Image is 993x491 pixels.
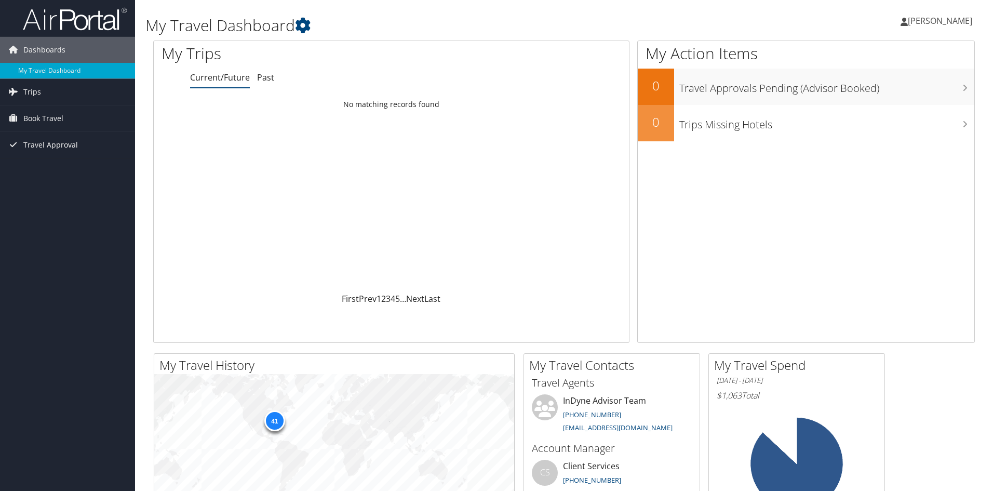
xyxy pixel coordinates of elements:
a: [PHONE_NUMBER] [563,475,621,485]
h1: My Trips [162,43,423,64]
div: CS [532,460,558,486]
span: Trips [23,79,41,105]
a: 2 [381,293,386,304]
span: Travel Approval [23,132,78,158]
a: 5 [395,293,400,304]
a: 3 [386,293,391,304]
img: airportal-logo.png [23,7,127,31]
a: Past [257,72,274,83]
span: [PERSON_NAME] [908,15,972,26]
h1: My Action Items [638,43,974,64]
h6: Total [717,390,877,401]
div: 41 [264,410,285,431]
a: 0Trips Missing Hotels [638,105,974,141]
h2: 0 [638,113,674,131]
a: [PERSON_NAME] [901,5,983,36]
a: 0Travel Approvals Pending (Advisor Booked) [638,69,974,105]
span: Dashboards [23,37,65,63]
span: Book Travel [23,105,63,131]
h6: [DATE] - [DATE] [717,376,877,386]
a: 1 [377,293,381,304]
h1: My Travel Dashboard [145,15,704,36]
h2: My Travel Spend [714,356,884,374]
span: … [400,293,406,304]
h3: Trips Missing Hotels [679,112,974,132]
a: Current/Future [190,72,250,83]
a: Last [424,293,440,304]
a: Next [406,293,424,304]
a: [PHONE_NUMBER] [563,410,621,419]
span: $1,063 [717,390,742,401]
h2: My Travel History [159,356,514,374]
a: Prev [359,293,377,304]
h2: My Travel Contacts [529,356,700,374]
a: 4 [391,293,395,304]
td: No matching records found [154,95,629,114]
h3: Travel Approvals Pending (Advisor Booked) [679,76,974,96]
h3: Travel Agents [532,376,692,390]
li: InDyne Advisor Team [527,394,697,437]
a: [EMAIL_ADDRESS][DOMAIN_NAME] [563,423,673,432]
h3: Account Manager [532,441,692,456]
a: First [342,293,359,304]
h2: 0 [638,77,674,95]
